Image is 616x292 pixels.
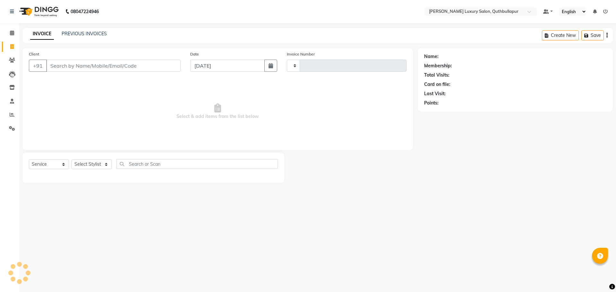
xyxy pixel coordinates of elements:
span: Select & add items from the list below [29,79,406,144]
div: Membership: [424,63,452,69]
label: Date [190,51,199,57]
img: logo [16,3,60,21]
button: Save [581,30,604,40]
div: Card on file: [424,81,450,88]
button: +91 [29,60,47,72]
div: Points: [424,100,439,106]
input: Search by Name/Mobile/Email/Code [46,60,181,72]
button: Create New [542,30,579,40]
div: Last Visit: [424,90,446,97]
b: 08047224946 [71,3,99,21]
a: INVOICE [30,28,54,40]
div: Total Visits: [424,72,449,79]
div: Name: [424,53,439,60]
label: Client [29,51,39,57]
input: Search or Scan [116,159,278,169]
label: Invoice Number [287,51,315,57]
a: PREVIOUS INVOICES [62,31,107,37]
